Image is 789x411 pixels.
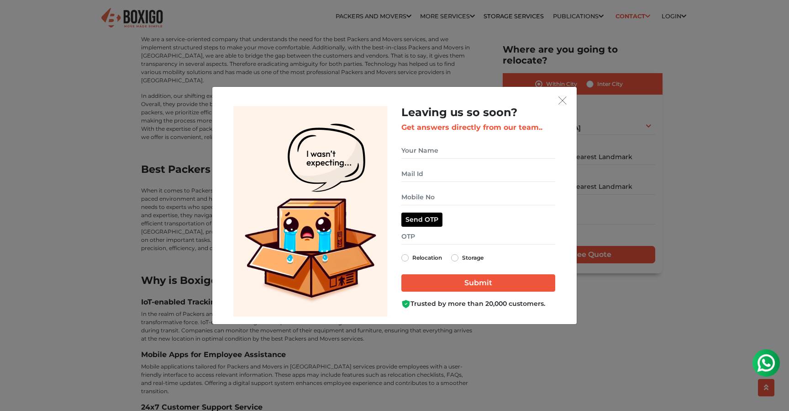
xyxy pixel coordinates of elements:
label: Relocation [412,252,442,263]
img: exit [558,96,567,105]
input: Submit [401,274,555,292]
img: Boxigo Customer Shield [401,299,410,309]
img: whatsapp-icon.svg [9,9,27,27]
label: Storage [462,252,484,263]
input: Your Name [401,143,555,159]
div: Trusted by more than 20,000 customers. [401,299,555,309]
input: Mail Id [401,166,555,182]
button: Send OTP [401,213,442,227]
input: Mobile No [401,189,555,205]
input: OTP [401,229,555,245]
img: Lead Welcome Image [233,106,388,317]
h2: Leaving us so soon? [401,106,555,119]
h3: Get answers directly from our team.. [401,123,555,132]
